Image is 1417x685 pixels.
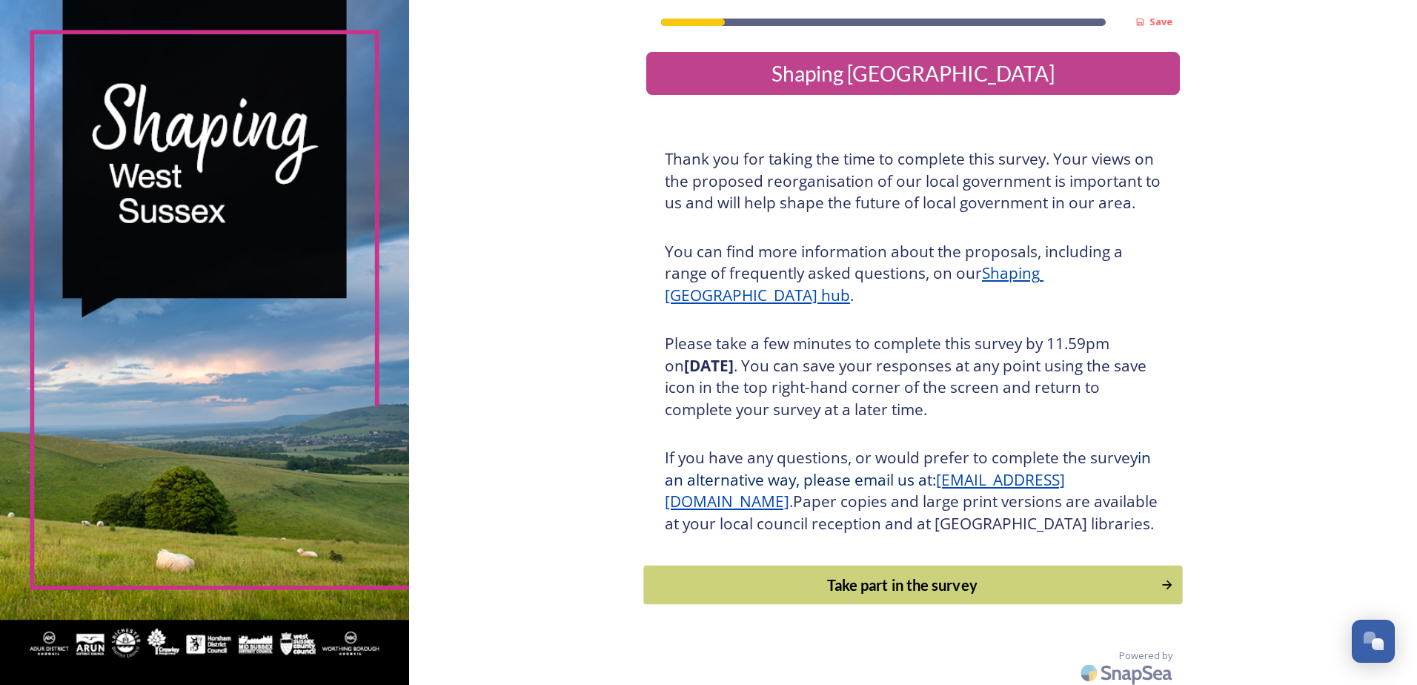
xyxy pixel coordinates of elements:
a: Shaping [GEOGRAPHIC_DATA] hub [665,262,1043,305]
span: Powered by [1119,649,1172,663]
button: Continue [643,566,1182,605]
a: [EMAIL_ADDRESS][DOMAIN_NAME] [665,469,1065,512]
button: Open Chat [1352,620,1395,663]
div: Take part in the survey [652,574,1153,596]
h3: Thank you for taking the time to complete this survey. Your views on the proposed reorganisation ... [665,148,1161,214]
span: in an alternative way, please email us at: [665,447,1155,490]
strong: [DATE] [684,355,734,376]
h3: Please take a few minutes to complete this survey by 11.59pm on . You can save your responses at ... [665,333,1161,420]
h3: If you have any questions, or would prefer to complete the survey Paper copies and large print ve... [665,447,1161,535]
div: Shaping [GEOGRAPHIC_DATA] [652,58,1174,89]
h3: You can find more information about the proposals, including a range of frequently asked question... [665,241,1161,307]
strong: Save [1149,15,1172,28]
span: . [789,491,793,512]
